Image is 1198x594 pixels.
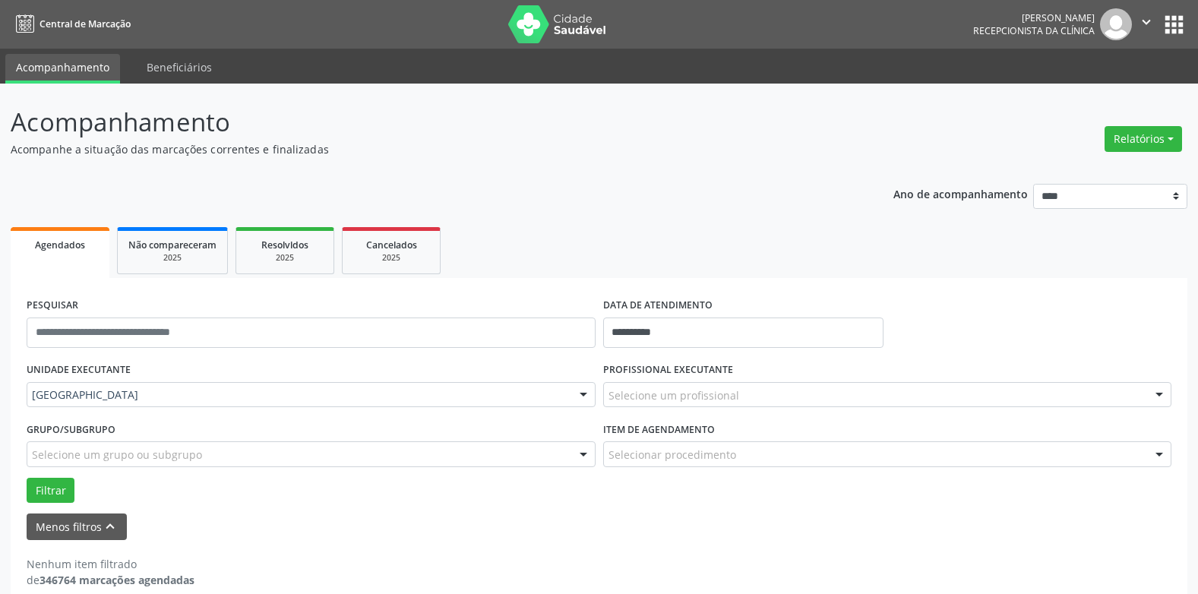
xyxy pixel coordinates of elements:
button: Filtrar [27,478,74,504]
div: [PERSON_NAME] [973,11,1095,24]
a: Acompanhamento [5,54,120,84]
button: Menos filtroskeyboard_arrow_up [27,513,127,540]
div: 2025 [247,252,323,264]
div: 2025 [353,252,429,264]
span: Selecione um profissional [608,387,739,403]
span: Cancelados [366,239,417,251]
i: keyboard_arrow_up [102,518,119,535]
label: UNIDADE EXECUTANTE [27,359,131,382]
label: Grupo/Subgrupo [27,418,115,441]
label: Item de agendamento [603,418,715,441]
p: Ano de acompanhamento [893,184,1028,203]
i:  [1138,14,1155,30]
p: Acompanhe a situação das marcações correntes e finalizadas [11,141,834,157]
div: 2025 [128,252,217,264]
span: Resolvidos [261,239,308,251]
span: Selecionar procedimento [608,447,736,463]
strong: 346764 marcações agendadas [40,573,194,587]
a: Beneficiários [136,54,223,81]
button: apps [1161,11,1187,38]
span: Central de Marcação [40,17,131,30]
label: PESQUISAR [27,294,78,318]
button: Relatórios [1105,126,1182,152]
span: [GEOGRAPHIC_DATA] [32,387,564,403]
span: Selecione um grupo ou subgrupo [32,447,202,463]
div: de [27,572,194,588]
label: DATA DE ATENDIMENTO [603,294,713,318]
span: Não compareceram [128,239,217,251]
span: Agendados [35,239,85,251]
button:  [1132,8,1161,40]
label: PROFISSIONAL EXECUTANTE [603,359,733,382]
span: Recepcionista da clínica [973,24,1095,37]
img: img [1100,8,1132,40]
p: Acompanhamento [11,103,834,141]
a: Central de Marcação [11,11,131,36]
div: Nenhum item filtrado [27,556,194,572]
